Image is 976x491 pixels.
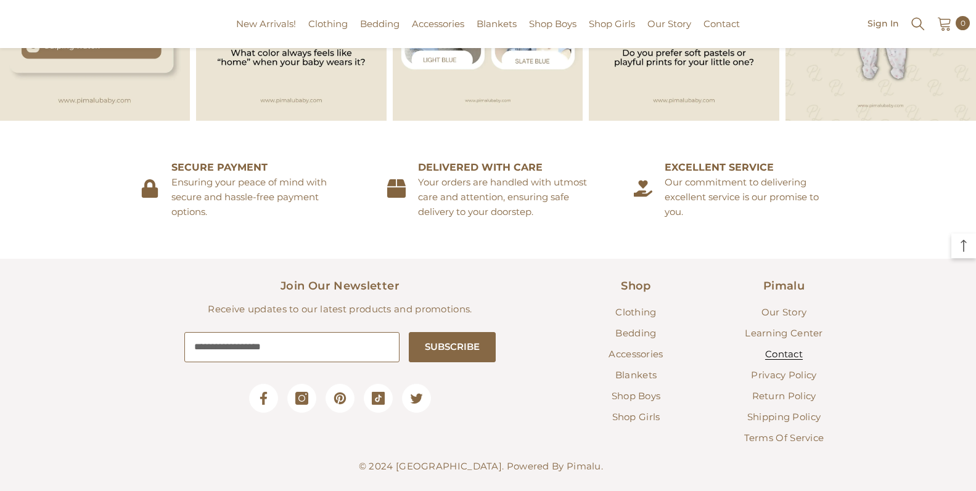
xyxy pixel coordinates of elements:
[615,369,657,381] span: Blankets
[612,386,661,407] a: Shop Boys
[612,390,661,402] span: Shop Boys
[529,18,576,30] span: Shop Boys
[406,17,470,48] a: Accessories
[171,160,343,175] span: SECURE PAYMENT
[752,386,816,407] a: Return Policy
[128,302,553,317] p: Receive updates to our latest products and promotions.
[374,152,602,228] a: DELIVERED WITH CAREYour orders are handled with utmost care and attention, ensuring safe delivery...
[477,18,517,30] span: Blankets
[615,323,656,344] a: Bedding
[236,18,296,30] span: New Arrivals!
[665,175,836,219] p: Our commitment to delivering excellent service is our promise to you.
[961,17,966,30] span: 0
[703,18,740,30] span: Contact
[412,18,464,30] span: Accessories
[171,175,343,219] p: Ensuring your peace of mind with secure and hassle-free payment options.
[621,152,849,228] a: EXCELLENT SERVICEOur commitment to delivering excellent service is our promise to you.
[765,348,803,360] span: Contact
[697,17,746,48] a: Contact
[230,17,302,48] a: New Arrivals!
[745,323,823,344] a: Learning Center
[745,327,823,339] span: Learning Center
[359,455,603,478] p: © 2024 [GEOGRAPHIC_DATA]. Powered by Pimalu.
[647,18,691,30] span: Our Story
[612,411,660,423] span: Shop Girls
[765,344,803,365] a: Contact
[615,302,656,323] a: Clothing
[615,306,656,318] span: Clothing
[744,432,824,444] span: Terms of Service
[308,18,348,30] span: Clothing
[589,18,635,30] span: Shop Girls
[747,411,821,423] span: Shipping Policy
[867,18,899,28] a: Sign In
[354,17,406,48] a: Bedding
[609,344,663,365] a: Accessories
[128,277,553,294] h2: Join Our Newsletter
[910,15,926,32] summary: Search
[751,365,816,386] a: Privacy Policy
[867,19,899,28] span: Sign In
[641,17,697,48] a: Our Story
[744,428,824,448] a: Terms of Service
[751,369,816,381] span: Privacy Policy
[615,327,656,339] span: Bedding
[572,277,701,294] h2: Shop
[761,302,807,323] a: Our Story
[612,407,660,428] a: Shop Girls
[583,17,641,48] a: Shop Girls
[360,18,400,30] span: Bedding
[665,160,836,175] span: EXCELLENT SERVICE
[418,175,589,219] p: Your orders are handled with utmost care and attention, ensuring safe delivery to your doorstep.
[752,390,816,402] span: Return Policy
[302,17,354,48] a: Clothing
[523,17,583,48] a: Shop Boys
[409,332,496,362] button: Submit
[615,365,657,386] a: Blankets
[128,152,356,228] a: SECURE PAYMENTEnsuring your peace of mind with secure and hassle-free payment options.
[470,17,523,48] a: Blankets
[609,348,663,360] span: Accessories
[747,407,821,428] a: Shipping Policy
[6,20,45,29] a: Pimalu
[761,306,807,318] span: Our Story
[418,160,589,175] span: DELIVERED WITH CARE
[720,277,849,294] h2: Pimalu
